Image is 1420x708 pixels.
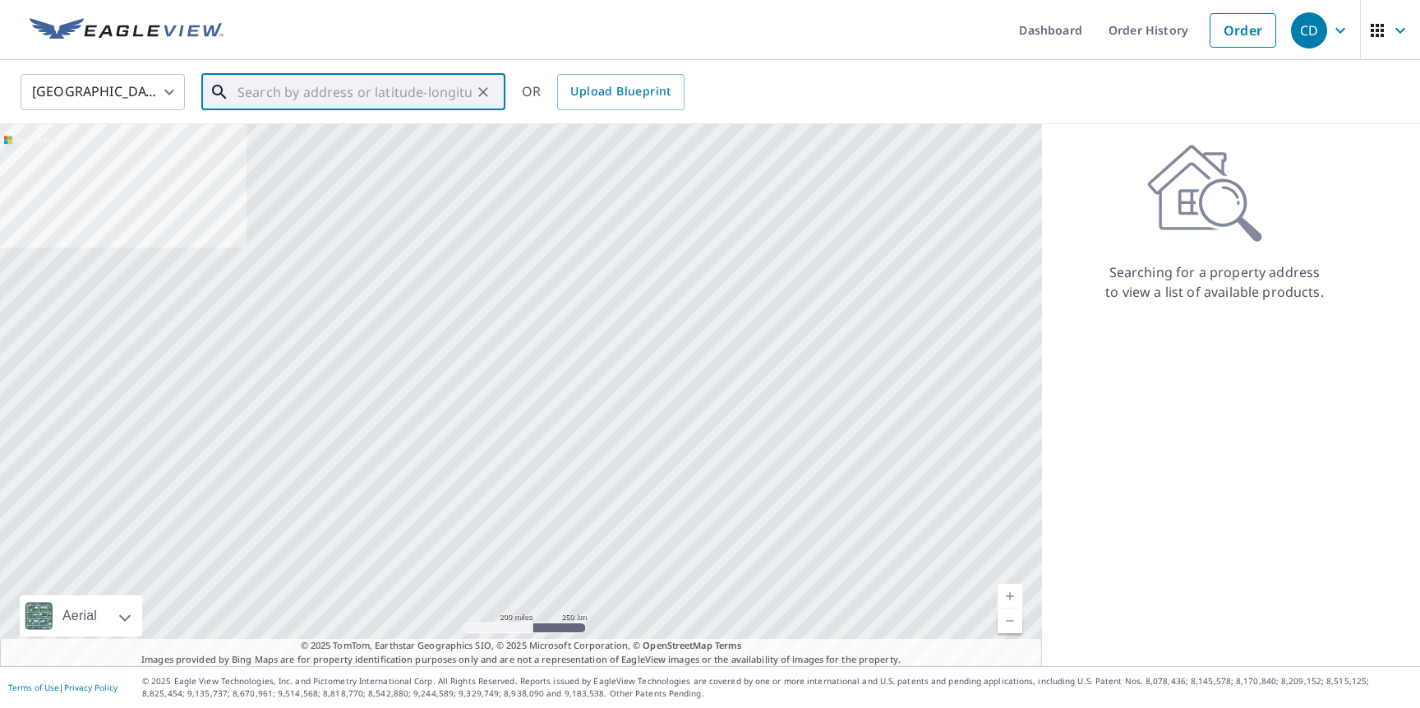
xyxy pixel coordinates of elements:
a: OpenStreetMap [643,639,712,651]
p: Searching for a property address to view a list of available products. [1104,262,1325,302]
a: Order [1210,13,1276,48]
p: © 2025 Eagle View Technologies, Inc. and Pictometry International Corp. All Rights Reserved. Repo... [142,675,1412,700]
img: EV Logo [30,18,224,43]
div: [GEOGRAPHIC_DATA] [21,69,185,115]
div: Aerial [58,595,102,636]
span: Upload Blueprint [570,81,671,102]
a: Privacy Policy [64,682,118,693]
input: Search by address or latitude-longitude [237,69,472,115]
div: OR [522,74,685,110]
a: Current Level 5, Zoom Out [998,609,1022,633]
div: Aerial [20,595,142,636]
a: Terms [715,639,742,651]
p: | [8,683,118,692]
span: © 2025 TomTom, Earthstar Geographics SIO, © 2025 Microsoft Corporation, © [301,639,742,653]
a: Terms of Use [8,682,59,693]
button: Clear [472,81,495,104]
div: CD [1291,12,1327,49]
a: Upload Blueprint [557,74,684,110]
a: Current Level 5, Zoom In [998,584,1022,609]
